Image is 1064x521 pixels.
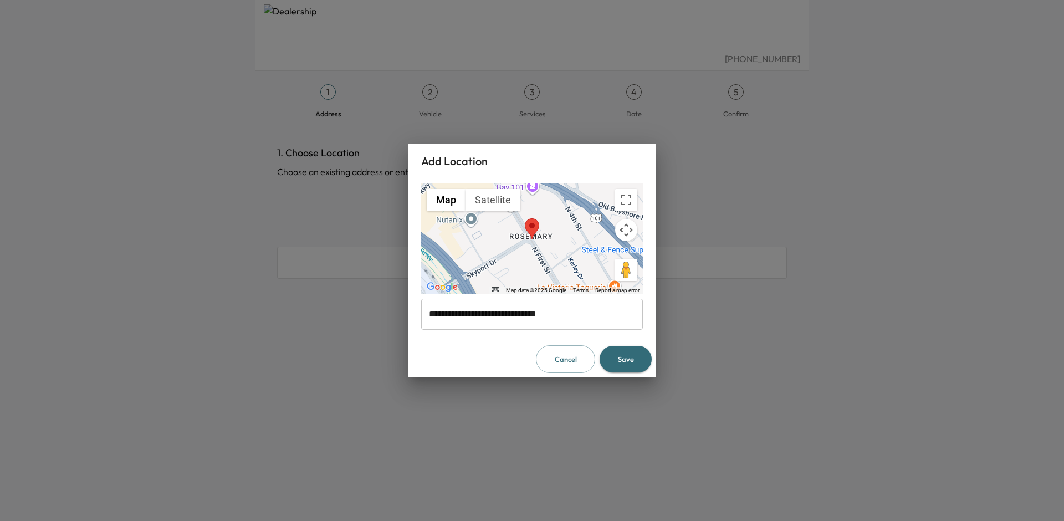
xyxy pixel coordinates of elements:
[615,189,637,211] button: Toggle fullscreen view
[424,280,461,294] a: Open this area in Google Maps (opens a new window)
[492,287,499,292] button: Keyboard shortcuts
[465,189,520,211] button: Show satellite imagery
[595,287,640,293] a: Report a map error
[615,259,637,281] button: Drag Pegman onto the map to open Street View
[615,219,637,241] button: Map camera controls
[536,345,595,374] button: Cancel
[427,189,465,211] button: Show street map
[506,287,566,293] span: Map data ©2025 Google
[408,144,656,179] h2: Add Location
[600,346,652,373] button: Save
[573,287,589,293] a: Terms (opens in new tab)
[424,280,461,294] img: Google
